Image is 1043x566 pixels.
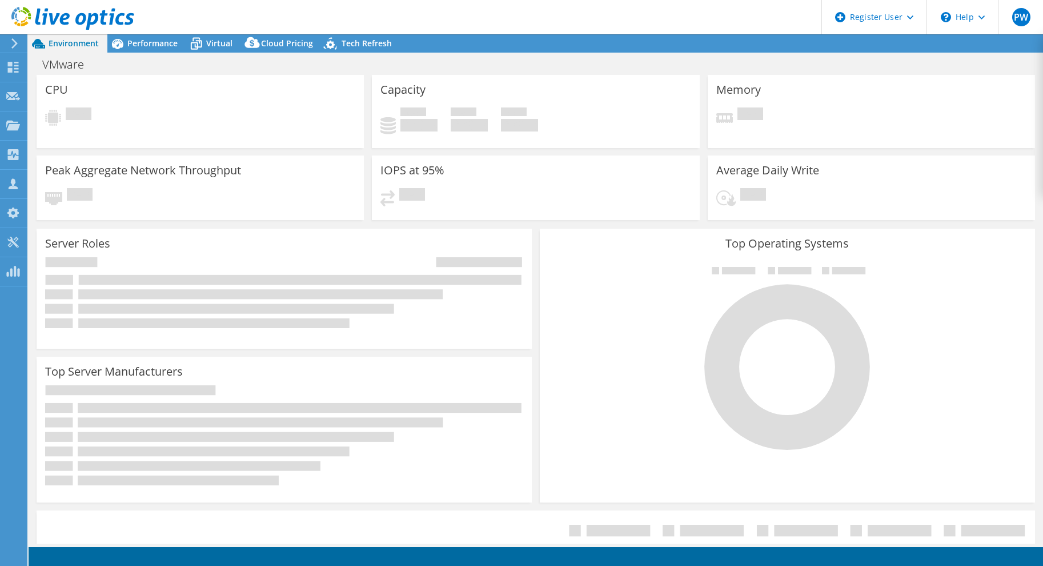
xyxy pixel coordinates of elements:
[740,188,766,204] span: Pending
[451,107,476,119] span: Free
[45,83,68,96] h3: CPU
[399,188,425,204] span: Pending
[66,107,91,123] span: Pending
[45,237,110,250] h3: Server Roles
[400,119,438,131] h4: 0 GiB
[127,38,178,49] span: Performance
[380,164,444,177] h3: IOPS at 95%
[206,38,232,49] span: Virtual
[1012,8,1030,26] span: PW
[501,119,538,131] h4: 0 GiB
[501,107,527,119] span: Total
[380,83,426,96] h3: Capacity
[737,107,763,123] span: Pending
[716,83,761,96] h3: Memory
[45,164,241,177] h3: Peak Aggregate Network Throughput
[451,119,488,131] h4: 0 GiB
[342,38,392,49] span: Tech Refresh
[67,188,93,204] span: Pending
[49,38,99,49] span: Environment
[37,58,102,71] h1: VMware
[941,12,951,22] svg: \n
[45,365,183,378] h3: Top Server Manufacturers
[400,107,426,119] span: Used
[261,38,313,49] span: Cloud Pricing
[548,237,1026,250] h3: Top Operating Systems
[716,164,819,177] h3: Average Daily Write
